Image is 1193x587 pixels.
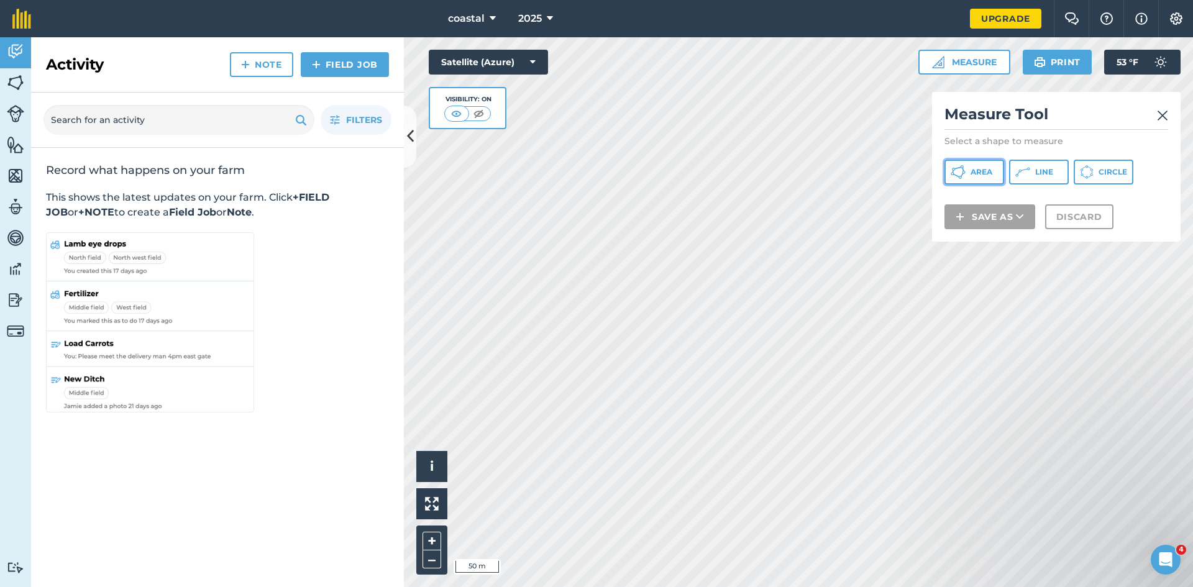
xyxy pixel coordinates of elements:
[78,206,114,218] strong: +NOTE
[46,55,104,75] h2: Activity
[971,167,992,177] span: Area
[1169,12,1184,25] img: A cog icon
[944,104,1168,130] h2: Measure Tool
[918,50,1010,75] button: Measure
[1148,50,1173,75] img: svg+xml;base64,PD94bWwgdmVyc2lvbj0iMS4wIiBlbmNvZGluZz0idXRmLTgiPz4KPCEtLSBHZW5lcmF0b3I6IEFkb2JlIE...
[1104,50,1181,75] button: 53 °F
[449,107,464,120] img: svg+xml;base64,PHN2ZyB4bWxucz0iaHR0cDovL3d3dy53My5vcmcvMjAwMC9zdmciIHdpZHRoPSI1MCIgaGVpZ2h0PSI0MC...
[471,107,487,120] img: svg+xml;base64,PHN2ZyB4bWxucz0iaHR0cDovL3d3dy53My5vcmcvMjAwMC9zdmciIHdpZHRoPSI1MCIgaGVpZ2h0PSI0MC...
[7,198,24,216] img: svg+xml;base64,PD94bWwgdmVyc2lvbj0iMS4wIiBlbmNvZGluZz0idXRmLTgiPz4KPCEtLSBHZW5lcmF0b3I6IEFkb2JlIE...
[43,105,314,135] input: Search for an activity
[1099,12,1114,25] img: A question mark icon
[7,322,24,340] img: svg+xml;base64,PD94bWwgdmVyc2lvbj0iMS4wIiBlbmNvZGluZz0idXRmLTgiPz4KPCEtLSBHZW5lcmF0b3I6IEFkb2JlIE...
[227,206,252,218] strong: Note
[7,166,24,185] img: svg+xml;base64,PHN2ZyB4bWxucz0iaHR0cDovL3d3dy53My5vcmcvMjAwMC9zdmciIHdpZHRoPSI1NiIgaGVpZ2h0PSI2MC...
[429,50,548,75] button: Satellite (Azure)
[448,11,485,26] span: coastal
[169,206,216,218] strong: Field Job
[423,532,441,550] button: +
[312,57,321,72] img: svg+xml;base64,PHN2ZyB4bWxucz0iaHR0cDovL3d3dy53My5vcmcvMjAwMC9zdmciIHdpZHRoPSIxNCIgaGVpZ2h0PSIyNC...
[1045,204,1113,229] button: Discard
[1009,160,1069,184] button: Line
[46,163,389,178] h2: Record what happens on your farm
[241,57,250,72] img: svg+xml;base64,PHN2ZyB4bWxucz0iaHR0cDovL3d3dy53My5vcmcvMjAwMC9zdmciIHdpZHRoPSIxNCIgaGVpZ2h0PSIyNC...
[1151,545,1181,575] iframe: Intercom live chat
[944,135,1168,147] p: Select a shape to measure
[970,9,1041,29] a: Upgrade
[1099,167,1127,177] span: Circle
[932,56,944,68] img: Ruler icon
[423,550,441,568] button: –
[1023,50,1092,75] button: Print
[7,42,24,61] img: svg+xml;base64,PD94bWwgdmVyc2lvbj0iMS4wIiBlbmNvZGluZz0idXRmLTgiPz4KPCEtLSBHZW5lcmF0b3I6IEFkb2JlIE...
[346,113,382,127] span: Filters
[444,94,491,104] div: Visibility: On
[425,497,439,511] img: Four arrows, one pointing top left, one top right, one bottom right and the last bottom left
[7,135,24,154] img: svg+xml;base64,PHN2ZyB4bWxucz0iaHR0cDovL3d3dy53My5vcmcvMjAwMC9zdmciIHdpZHRoPSI1NiIgaGVpZ2h0PSI2MC...
[7,73,24,92] img: svg+xml;base64,PHN2ZyB4bWxucz0iaHR0cDovL3d3dy53My5vcmcvMjAwMC9zdmciIHdpZHRoPSI1NiIgaGVpZ2h0PSI2MC...
[1034,55,1046,70] img: svg+xml;base64,PHN2ZyB4bWxucz0iaHR0cDovL3d3dy53My5vcmcvMjAwMC9zdmciIHdpZHRoPSIxOSIgaGVpZ2h0PSIyNC...
[430,458,434,474] span: i
[1135,11,1148,26] img: svg+xml;base64,PHN2ZyB4bWxucz0iaHR0cDovL3d3dy53My5vcmcvMjAwMC9zdmciIHdpZHRoPSIxNyIgaGVpZ2h0PSIxNy...
[7,562,24,573] img: svg+xml;base64,PD94bWwgdmVyc2lvbj0iMS4wIiBlbmNvZGluZz0idXRmLTgiPz4KPCEtLSBHZW5lcmF0b3I6IEFkb2JlIE...
[46,190,389,220] p: This shows the latest updates on your farm. Click or to create a or .
[301,52,389,77] a: Field Job
[321,105,391,135] button: Filters
[956,209,964,224] img: svg+xml;base64,PHN2ZyB4bWxucz0iaHR0cDovL3d3dy53My5vcmcvMjAwMC9zdmciIHdpZHRoPSIxNCIgaGVpZ2h0PSIyNC...
[7,260,24,278] img: svg+xml;base64,PD94bWwgdmVyc2lvbj0iMS4wIiBlbmNvZGluZz0idXRmLTgiPz4KPCEtLSBHZW5lcmF0b3I6IEFkb2JlIE...
[7,229,24,247] img: svg+xml;base64,PD94bWwgdmVyc2lvbj0iMS4wIiBlbmNvZGluZz0idXRmLTgiPz4KPCEtLSBHZW5lcmF0b3I6IEFkb2JlIE...
[1064,12,1079,25] img: Two speech bubbles overlapping with the left bubble in the forefront
[416,451,447,482] button: i
[1035,167,1053,177] span: Line
[1157,108,1168,123] img: svg+xml;base64,PHN2ZyB4bWxucz0iaHR0cDovL3d3dy53My5vcmcvMjAwMC9zdmciIHdpZHRoPSIyMiIgaGVpZ2h0PSIzMC...
[518,11,542,26] span: 2025
[1074,160,1133,184] button: Circle
[944,160,1004,184] button: Area
[1117,50,1138,75] span: 53 ° F
[12,9,31,29] img: fieldmargin Logo
[7,105,24,122] img: svg+xml;base64,PD94bWwgdmVyc2lvbj0iMS4wIiBlbmNvZGluZz0idXRmLTgiPz4KPCEtLSBHZW5lcmF0b3I6IEFkb2JlIE...
[944,204,1035,229] button: Save as
[1176,545,1186,555] span: 4
[7,291,24,309] img: svg+xml;base64,PD94bWwgdmVyc2lvbj0iMS4wIiBlbmNvZGluZz0idXRmLTgiPz4KPCEtLSBHZW5lcmF0b3I6IEFkb2JlIE...
[295,112,307,127] img: svg+xml;base64,PHN2ZyB4bWxucz0iaHR0cDovL3d3dy53My5vcmcvMjAwMC9zdmciIHdpZHRoPSIxOSIgaGVpZ2h0PSIyNC...
[230,52,293,77] a: Note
